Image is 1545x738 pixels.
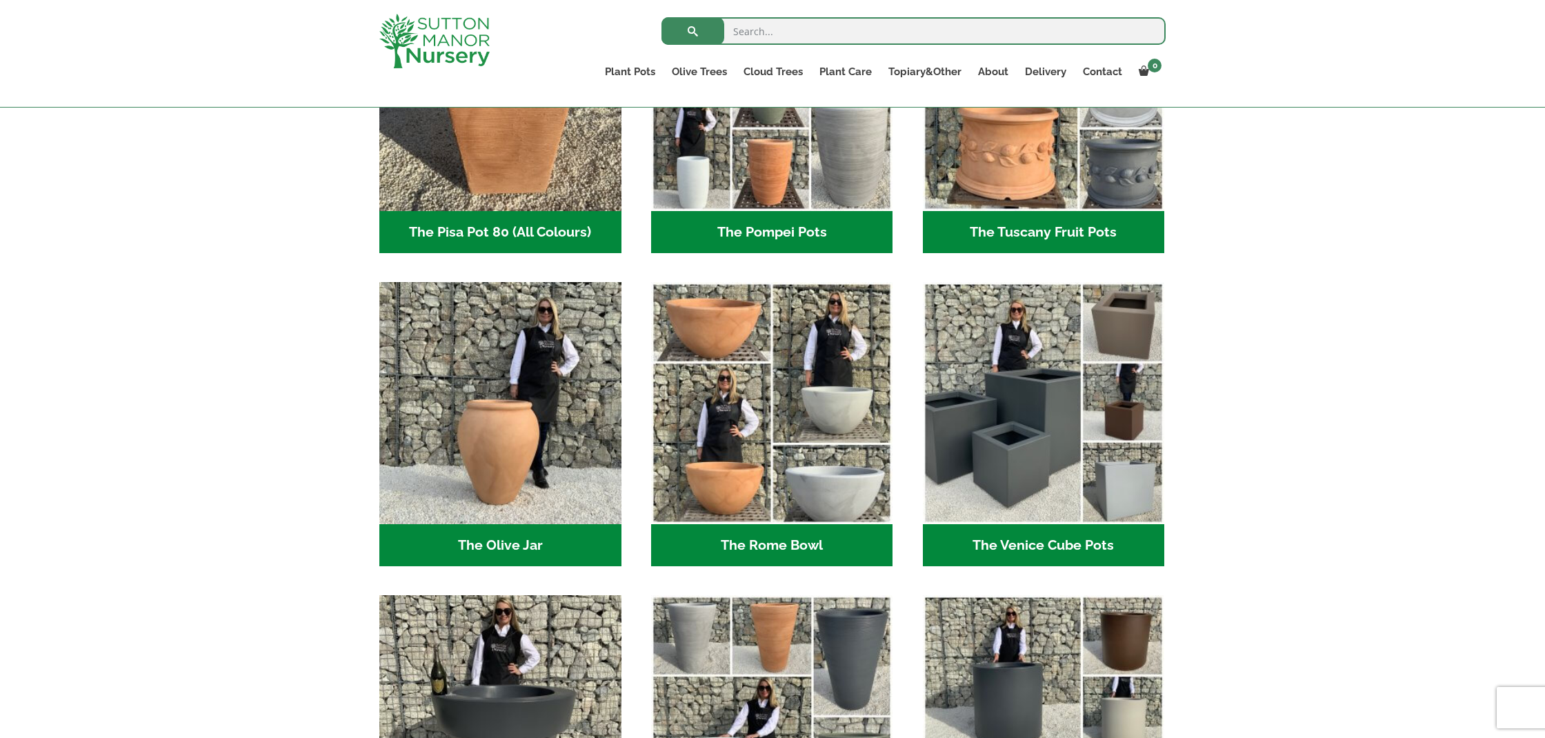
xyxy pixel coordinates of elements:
a: Plant Pots [597,62,664,81]
a: Delivery [1017,62,1075,81]
a: Olive Trees [664,62,735,81]
h2: The Pompei Pots [651,211,893,254]
a: Plant Care [811,62,880,81]
a: Visit product category The Rome Bowl [651,282,893,566]
h2: The Venice Cube Pots [923,524,1165,567]
input: Search... [661,17,1166,45]
img: The Olive Jar [379,282,621,524]
img: The Venice Cube Pots [923,282,1165,524]
span: 0 [1148,59,1162,72]
h2: The Rome Bowl [651,524,893,567]
h2: The Pisa Pot 80 (All Colours) [379,211,621,254]
img: The Rome Bowl [651,282,893,524]
a: Topiary&Other [880,62,970,81]
h2: The Tuscany Fruit Pots [923,211,1165,254]
a: Visit product category The Venice Cube Pots [923,282,1165,566]
a: Contact [1075,62,1130,81]
h2: The Olive Jar [379,524,621,567]
a: About [970,62,1017,81]
a: Cloud Trees [735,62,811,81]
a: Visit product category The Olive Jar [379,282,621,566]
img: logo [379,14,490,68]
a: 0 [1130,62,1166,81]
